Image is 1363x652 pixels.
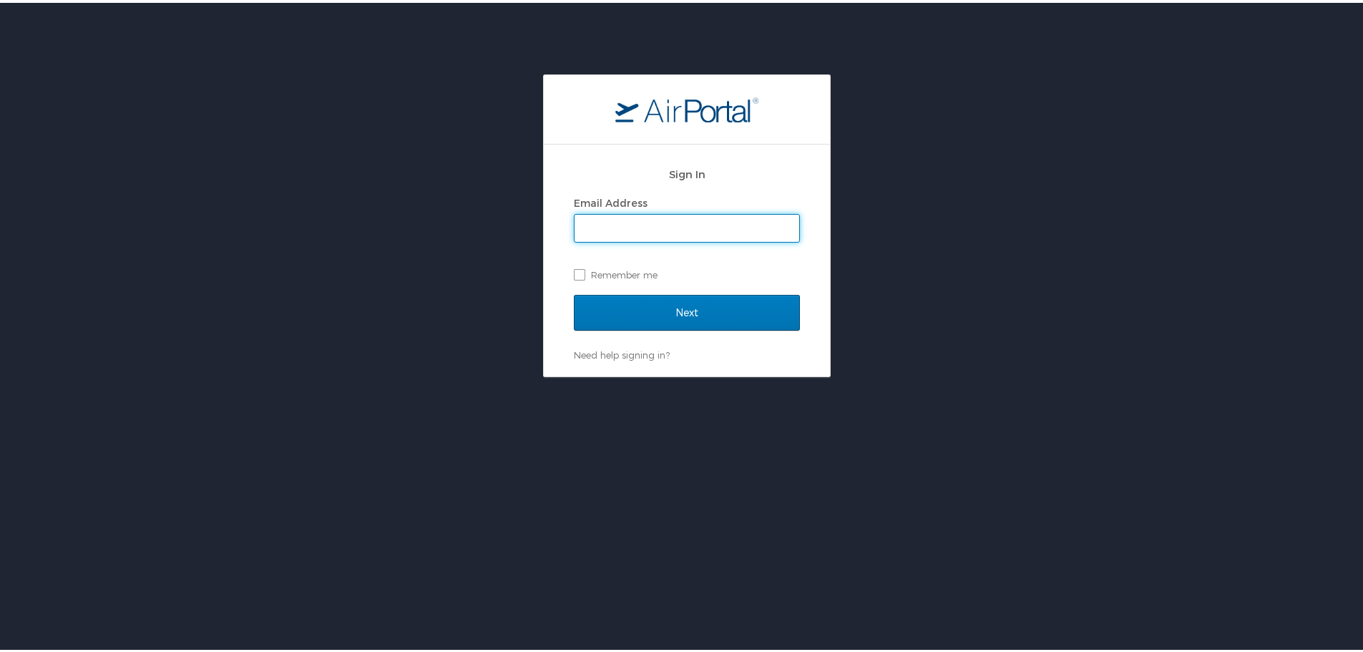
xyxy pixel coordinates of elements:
label: Email Address [574,194,648,206]
label: Remember me [574,261,800,283]
a: Need help signing in? [574,346,670,358]
input: Next [574,292,800,328]
h2: Sign In [574,163,800,180]
img: logo [615,94,758,120]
